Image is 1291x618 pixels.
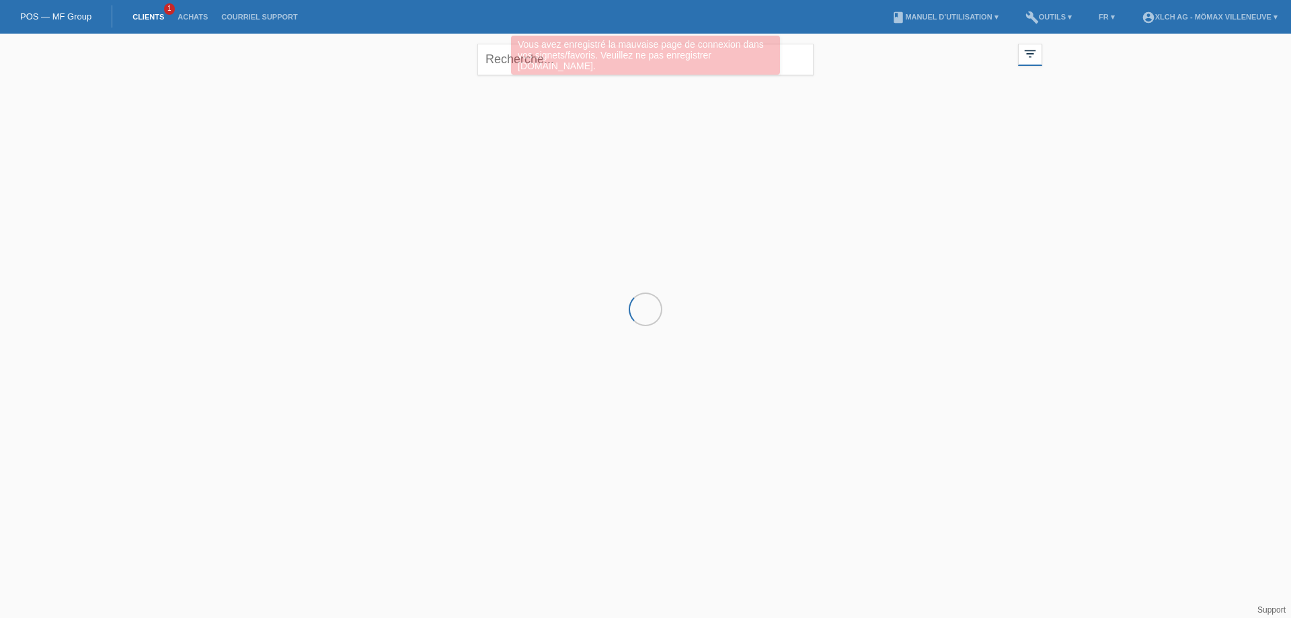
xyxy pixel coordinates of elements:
[214,13,304,21] a: Courriel Support
[885,13,1005,21] a: bookManuel d’utilisation ▾
[1025,11,1039,24] i: build
[164,3,175,15] span: 1
[20,11,91,22] a: POS — MF Group
[1257,605,1286,615] a: Support
[511,36,780,75] div: Vous avez enregistré la mauvaise page de connexion dans vos signets/favoris. Veuillez ne pas enre...
[1135,13,1284,21] a: account_circleXLCH AG - Mömax Villeneuve ▾
[1142,11,1155,24] i: account_circle
[1092,13,1122,21] a: FR ▾
[171,13,214,21] a: Achats
[892,11,905,24] i: book
[126,13,171,21] a: Clients
[1019,13,1079,21] a: buildOutils ▾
